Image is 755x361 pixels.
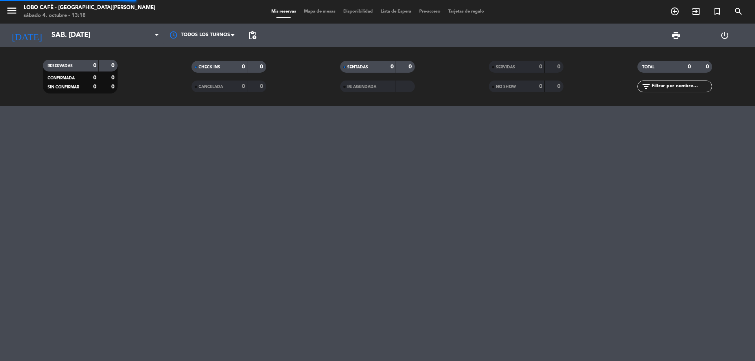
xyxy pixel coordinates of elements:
strong: 0 [242,84,245,89]
strong: 0 [93,75,96,81]
strong: 0 [111,84,116,90]
span: Pre-acceso [415,9,444,14]
span: CHECK INS [199,65,220,69]
strong: 0 [390,64,394,70]
div: LOG OUT [700,24,749,47]
strong: 0 [111,75,116,81]
span: RE AGENDADA [347,85,376,89]
strong: 0 [706,64,711,70]
div: sábado 4. octubre - 13:18 [24,12,155,20]
span: SERVIDAS [496,65,515,69]
span: SIN CONFIRMAR [48,85,79,89]
i: menu [6,5,18,16]
strong: 0 [557,84,562,89]
i: exit_to_app [691,7,701,16]
i: filter_list [641,82,651,91]
span: print [671,31,681,40]
strong: 0 [242,64,245,70]
strong: 0 [539,84,542,89]
span: pending_actions [248,31,257,40]
i: turned_in_not [713,7,722,16]
strong: 0 [93,84,96,90]
div: Lobo Café - [GEOGRAPHIC_DATA][PERSON_NAME] [24,4,155,12]
button: menu [6,5,18,19]
strong: 0 [93,63,96,68]
span: SENTADAS [347,65,368,69]
strong: 0 [260,84,265,89]
span: Mis reservas [267,9,300,14]
span: CONFIRMADA [48,76,75,80]
strong: 0 [539,64,542,70]
span: Tarjetas de regalo [444,9,488,14]
strong: 0 [260,64,265,70]
strong: 0 [688,64,691,70]
input: Filtrar por nombre... [651,82,712,91]
i: add_circle_outline [670,7,679,16]
span: TOTAL [642,65,654,69]
i: search [734,7,743,16]
strong: 0 [409,64,413,70]
i: power_settings_new [720,31,729,40]
span: CANCELADA [199,85,223,89]
span: Mapa de mesas [300,9,339,14]
strong: 0 [111,63,116,68]
span: NO SHOW [496,85,516,89]
span: Disponibilidad [339,9,377,14]
i: [DATE] [6,27,48,44]
strong: 0 [557,64,562,70]
span: RESERVADAS [48,64,73,68]
i: arrow_drop_down [73,31,83,40]
span: Lista de Espera [377,9,415,14]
